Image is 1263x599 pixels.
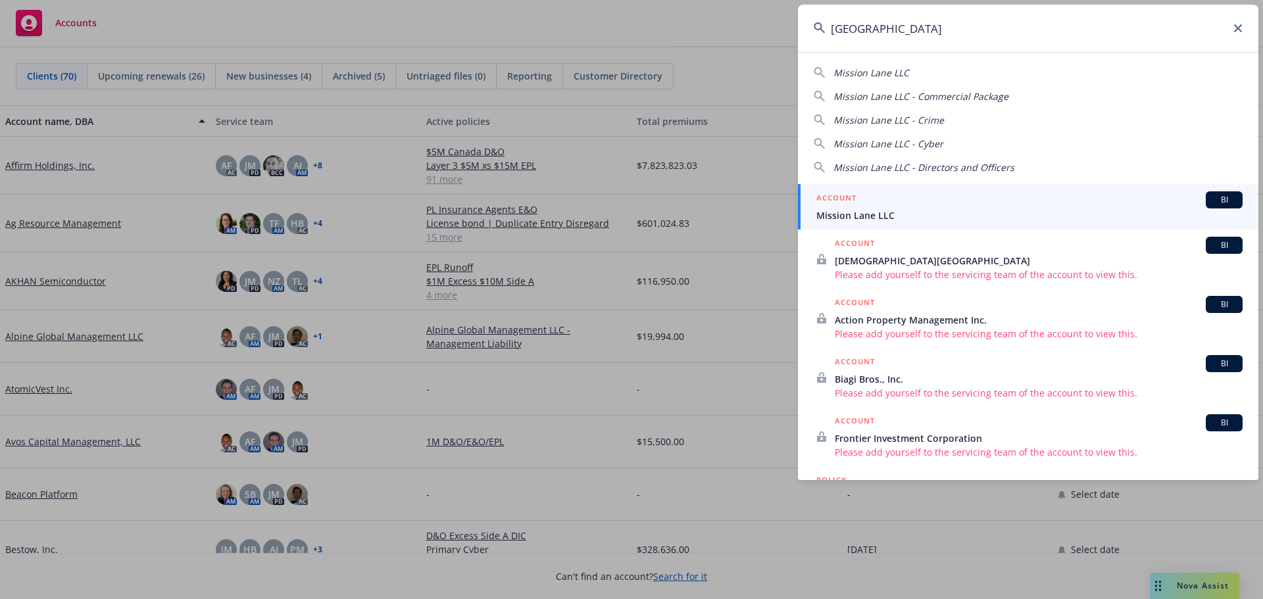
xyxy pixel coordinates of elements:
[798,348,1258,407] a: ACCOUNTBIBiagi Bros., Inc.Please add yourself to the servicing team of the account to view this.
[835,237,875,252] h5: ACCOUNT
[835,254,1243,268] span: [DEMOGRAPHIC_DATA][GEOGRAPHIC_DATA]
[798,229,1258,289] a: ACCOUNTBI[DEMOGRAPHIC_DATA][GEOGRAPHIC_DATA]Please add yourself to the servicing team of the acco...
[1211,358,1237,370] span: BI
[798,184,1258,229] a: ACCOUNTBIMission Lane LLC
[1211,194,1237,206] span: BI
[835,313,1243,327] span: Action Property Management Inc.
[816,473,847,487] h5: POLICY
[835,355,875,371] h5: ACCOUNT
[816,208,1243,222] span: Mission Lane LLC
[1211,417,1237,429] span: BI
[835,445,1243,459] span: Please add yourself to the servicing team of the account to view this.
[835,431,1243,445] span: Frontier Investment Corporation
[1211,239,1237,251] span: BI
[835,296,875,312] h5: ACCOUNT
[833,114,944,126] span: Mission Lane LLC - Crime
[835,414,875,430] h5: ACCOUNT
[833,90,1008,103] span: Mission Lane LLC - Commercial Package
[835,268,1243,281] span: Please add yourself to the servicing team of the account to view this.
[833,161,1014,174] span: Mission Lane LLC - Directors and Officers
[798,407,1258,466] a: ACCOUNTBIFrontier Investment CorporationPlease add yourself to the servicing team of the account ...
[835,386,1243,400] span: Please add yourself to the servicing team of the account to view this.
[835,327,1243,341] span: Please add yourself to the servicing team of the account to view this.
[835,372,1243,386] span: Biagi Bros., Inc.
[1211,299,1237,310] span: BI
[798,289,1258,348] a: ACCOUNTBIAction Property Management Inc.Please add yourself to the servicing team of the account ...
[798,466,1258,523] a: POLICY
[816,191,856,207] h5: ACCOUNT
[833,137,943,150] span: Mission Lane LLC - Cyber
[798,5,1258,52] input: Search...
[833,66,909,79] span: Mission Lane LLC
